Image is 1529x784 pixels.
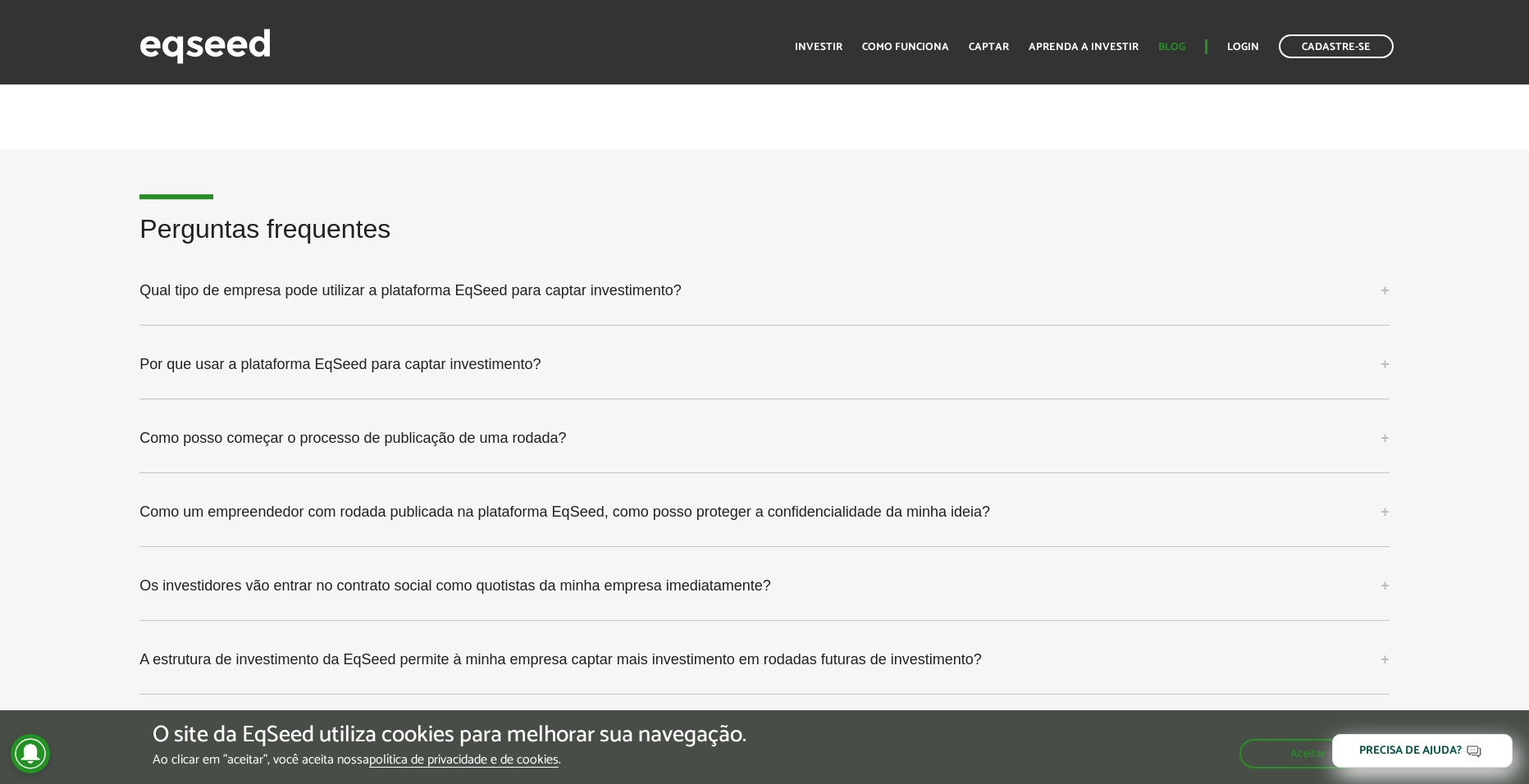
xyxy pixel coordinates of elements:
a: Como funciona [862,42,949,52]
p: Ao clicar em "aceitar", você aceita nossa . [153,752,746,768]
a: política de privacidade e de cookies [369,754,559,768]
a: Qual tipo de empresa pode utilizar a plataforma EqSeed para captar investimento? [139,268,1389,312]
a: Login [1227,42,1259,52]
a: Os investidores vão entrar no contrato social como quotistas da minha empresa imediatamente? [139,563,1389,608]
a: Como posso começar o processo de publicação de uma rodada? [139,416,1389,460]
button: Aceitar [1239,739,1376,768]
h5: O site da EqSeed utiliza cookies para melhorar sua navegação. [153,722,746,748]
a: Por que usar a plataforma EqSeed para captar investimento? [139,342,1389,386]
a: Captar [969,42,1009,52]
a: A estrutura de investimento da EqSeed permite à minha empresa captar mais investimento em rodadas... [139,637,1389,681]
a: Cadastre-se [1279,34,1394,58]
a: Blog [1158,42,1185,52]
a: Investir [795,42,842,52]
a: Como um empreendedor com rodada publicada na plataforma EqSeed, como posso proteger a confidencia... [139,490,1389,534]
img: EqSeed [139,25,271,68]
h2: Perguntas frequentes [139,215,1389,268]
a: Aprenda a investir [1029,42,1139,52]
